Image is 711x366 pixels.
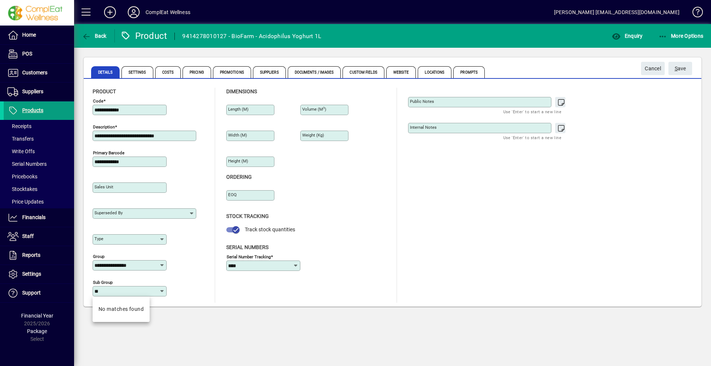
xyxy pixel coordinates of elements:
[4,83,74,101] a: Suppliers
[22,70,47,75] span: Customers
[7,123,31,129] span: Receipts
[228,192,237,197] mat-label: EOQ
[22,32,36,38] span: Home
[22,233,34,239] span: Staff
[4,183,74,195] a: Stocktakes
[302,132,324,138] mat-label: Weight (Kg)
[94,236,103,241] mat-label: Type
[675,63,686,75] span: ave
[93,299,150,319] mat-option: No matches found
[22,51,32,57] span: POS
[503,133,561,142] mat-hint: Use 'Enter' to start a new line
[612,33,642,39] span: Enquiry
[288,66,341,78] span: Documents / Images
[4,145,74,158] a: Write Offs
[22,290,41,296] span: Support
[7,161,47,167] span: Serial Numbers
[74,29,115,43] app-page-header-button: Back
[228,107,248,112] mat-label: Length (m)
[410,99,434,104] mat-label: Public Notes
[302,107,326,112] mat-label: Volume (m )
[93,280,113,285] mat-label: Sub group
[121,66,153,78] span: Settings
[226,244,268,250] span: Serial Numbers
[91,66,120,78] span: Details
[80,29,109,43] button: Back
[687,1,702,26] a: Knowledge Base
[93,254,104,259] mat-label: Group
[503,107,561,116] mat-hint: Use 'Enter' to start a new line
[146,6,190,18] div: ComplEat Wellness
[22,252,40,258] span: Reports
[27,328,47,334] span: Package
[245,226,295,232] span: Track stock quantities
[228,132,247,138] mat-label: Width (m)
[668,62,692,75] button: Save
[645,63,661,75] span: Cancel
[410,125,437,130] mat-label: Internal Notes
[386,66,416,78] span: Website
[610,29,644,43] button: Enquiry
[4,158,74,170] a: Serial Numbers
[453,66,485,78] span: Prompts
[22,271,41,277] span: Settings
[554,6,680,18] div: [PERSON_NAME] [EMAIL_ADDRESS][DOMAIN_NAME]
[4,64,74,82] a: Customers
[228,158,248,164] mat-label: Height (m)
[226,88,257,94] span: Dimensions
[120,30,167,42] div: Product
[226,213,269,219] span: Stock Tracking
[4,195,74,208] a: Price Updates
[93,124,115,130] mat-label: Description
[93,88,116,94] span: Product
[7,148,35,154] span: Write Offs
[98,6,122,19] button: Add
[4,265,74,283] a: Settings
[22,88,43,94] span: Suppliers
[4,132,74,145] a: Transfers
[658,33,704,39] span: More Options
[4,284,74,302] a: Support
[4,227,74,246] a: Staff
[213,66,251,78] span: Promotions
[182,30,321,42] div: 9414278010127 - BioFarm - Acidophilus Yoghurt 1L
[7,136,34,142] span: Transfers
[4,120,74,132] a: Receipts
[641,62,665,75] button: Cancel
[227,254,271,259] mat-label: Serial Number tracking
[226,174,252,180] span: Ordering
[4,208,74,227] a: Financials
[99,305,144,313] div: No matches found
[93,150,124,155] mat-label: Primary barcode
[7,199,44,205] span: Price Updates
[343,66,384,78] span: Custom Fields
[675,66,678,71] span: S
[93,98,103,104] mat-label: Code
[82,33,107,39] span: Back
[657,29,705,43] button: More Options
[183,66,211,78] span: Pricing
[22,214,46,220] span: Financials
[22,107,43,113] span: Products
[4,26,74,44] a: Home
[4,170,74,183] a: Pricebooks
[155,66,181,78] span: Costs
[94,210,123,215] mat-label: Superseded by
[7,186,37,192] span: Stocktakes
[7,174,37,179] span: Pricebooks
[4,246,74,265] a: Reports
[21,313,53,319] span: Financial Year
[4,45,74,63] a: POS
[418,66,451,78] span: Locations
[122,6,146,19] button: Profile
[94,184,113,189] mat-label: Sales unit
[323,106,325,110] sup: 3
[253,66,286,78] span: Suppliers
